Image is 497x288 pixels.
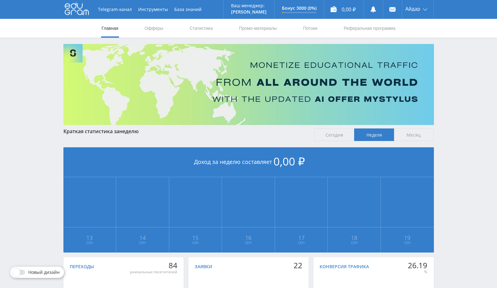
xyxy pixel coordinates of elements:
[116,235,169,240] span: 14
[328,235,380,240] span: 18
[63,128,308,134] div: Краткая статистика за
[314,128,354,141] span: Сегодня
[320,264,369,269] div: Конверсия трафика
[119,128,139,135] span: неделю
[130,269,177,274] div: уникальных посетителей
[222,240,274,245] span: Сен
[408,261,427,270] div: 26.19
[328,240,380,245] span: Сен
[273,154,305,169] span: 0,00 ₽
[231,9,267,14] p: [PERSON_NAME]
[144,19,164,38] a: Офферы
[63,147,434,177] div: Доход за неделю составляет
[381,235,434,240] span: 19
[231,3,267,8] p: Ваш менеджер:
[302,19,318,38] a: Потоки
[408,269,427,274] div: %
[64,240,116,245] span: Сен
[116,240,169,245] span: Сен
[195,264,212,269] div: Заявки
[275,240,327,245] span: Сен
[63,44,434,125] img: Banner
[282,6,316,11] p: Бонус 3000 (0%)
[354,128,394,141] span: Неделя
[101,19,119,38] a: Главная
[189,19,213,38] a: Статистика
[275,235,327,240] span: 17
[394,128,434,141] span: Месяц
[381,240,434,245] span: Сен
[64,235,116,240] span: 13
[130,261,177,270] div: 84
[343,19,396,38] a: Реферальная программа
[222,235,274,240] span: 16
[405,6,420,11] span: Айдар
[170,235,222,240] span: 15
[294,261,302,270] div: 22
[238,19,277,38] a: Промо-материалы
[70,264,94,269] div: Переходы
[28,270,60,275] span: Новый дизайн
[170,240,222,245] span: Сен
